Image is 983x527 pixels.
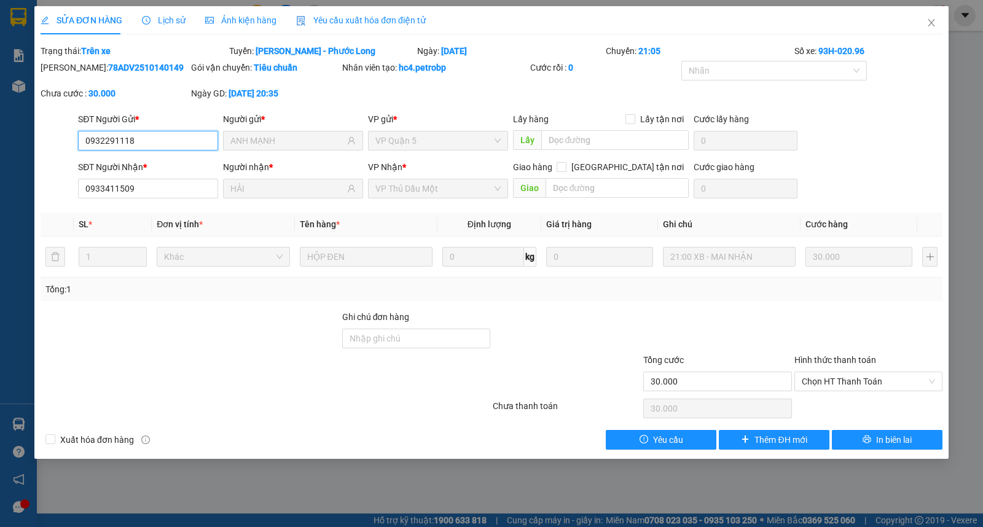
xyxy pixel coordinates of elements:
b: [PERSON_NAME] - Phước Long [256,46,375,56]
b: [DATE] [441,46,467,56]
span: SỬA ĐƠN HÀNG [41,15,122,25]
span: Ảnh kiện hàng [205,15,276,25]
label: Cước lấy hàng [694,114,749,124]
input: Tên người gửi [230,134,345,147]
b: 30.000 [88,88,116,98]
span: VP Nhận [368,162,402,172]
b: 21:05 [638,46,660,56]
div: Tổng: 1 [45,283,380,296]
img: icon [296,16,306,26]
b: Tiêu chuẩn [254,63,297,72]
span: Giá trị hàng [546,219,592,229]
div: [PERSON_NAME]: [41,61,189,74]
div: Chưa thanh toán [491,399,642,421]
div: Gói vận chuyển: [191,61,339,74]
input: Dọc đường [541,130,689,150]
div: Ngày: [416,44,605,58]
input: VD: Bàn, Ghế [300,247,433,267]
span: printer [863,435,871,445]
span: Cước hàng [805,219,848,229]
input: Cước giao hàng [694,179,797,198]
div: Trạng thái: [39,44,228,58]
div: Người gửi [223,112,363,126]
div: VP gửi [368,112,508,126]
span: user [347,184,356,193]
div: SĐT Người Gửi [78,112,218,126]
input: 0 [805,247,912,267]
span: close [926,18,936,28]
span: user [347,136,356,145]
div: Chuyến: [605,44,793,58]
button: Close [914,6,949,41]
div: Chưa cước : [41,87,189,100]
span: plus [741,435,750,445]
span: Tên hàng [300,219,340,229]
button: exclamation-circleYêu cầu [606,430,716,450]
b: 93H-020.96 [818,46,864,56]
span: Yêu cầu [653,433,683,447]
span: Thêm ĐH mới [754,433,807,447]
b: 78ADV2510140149 [108,63,184,72]
b: Trên xe [81,46,111,56]
span: Giao [513,178,546,198]
span: exclamation-circle [640,435,648,445]
span: In biên lai [876,433,912,447]
button: printerIn biên lai [832,430,942,450]
div: Người nhận [223,160,363,174]
div: Số xe: [793,44,944,58]
span: Xuất hóa đơn hàng [55,433,139,447]
span: VP Thủ Dầu Một [375,179,501,198]
span: picture [205,16,214,25]
b: [DATE] 20:35 [229,88,278,98]
button: plusThêm ĐH mới [719,430,829,450]
span: Định lượng [468,219,511,229]
span: Chọn HT Thanh Toán [802,372,935,391]
span: Tổng cước [643,355,684,365]
div: Ngày GD: [191,87,339,100]
span: clock-circle [142,16,151,25]
div: Tuyến: [228,44,417,58]
input: Tên người nhận [230,182,345,195]
label: Hình thức thanh toán [794,355,876,365]
span: Lịch sử [142,15,186,25]
input: Ghi chú đơn hàng [342,329,490,348]
b: 0 [568,63,573,72]
span: kg [524,247,536,267]
span: VP Quận 5 [375,131,501,150]
b: hc4.petrobp [399,63,446,72]
span: [GEOGRAPHIC_DATA] tận nơi [566,160,689,174]
label: Ghi chú đơn hàng [342,312,410,322]
input: Dọc đường [546,178,689,198]
div: SĐT Người Nhận [78,160,218,174]
span: info-circle [141,435,150,444]
span: Đơn vị tính [157,219,203,229]
span: Yêu cầu xuất hóa đơn điện tử [296,15,426,25]
button: plus [922,247,938,267]
input: 0 [546,247,653,267]
input: Cước lấy hàng [694,131,797,150]
span: SL [79,219,88,229]
div: Cước rồi : [530,61,678,74]
div: Nhân viên tạo: [342,61,528,74]
span: Giao hàng [513,162,552,172]
th: Ghi chú [658,213,801,236]
span: Lấy hàng [513,114,549,124]
button: delete [45,247,65,267]
label: Cước giao hàng [694,162,754,172]
span: Lấy tận nơi [635,112,689,126]
span: Khác [164,248,282,266]
input: Ghi Chú [663,247,796,267]
span: Lấy [513,130,541,150]
span: edit [41,16,49,25]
